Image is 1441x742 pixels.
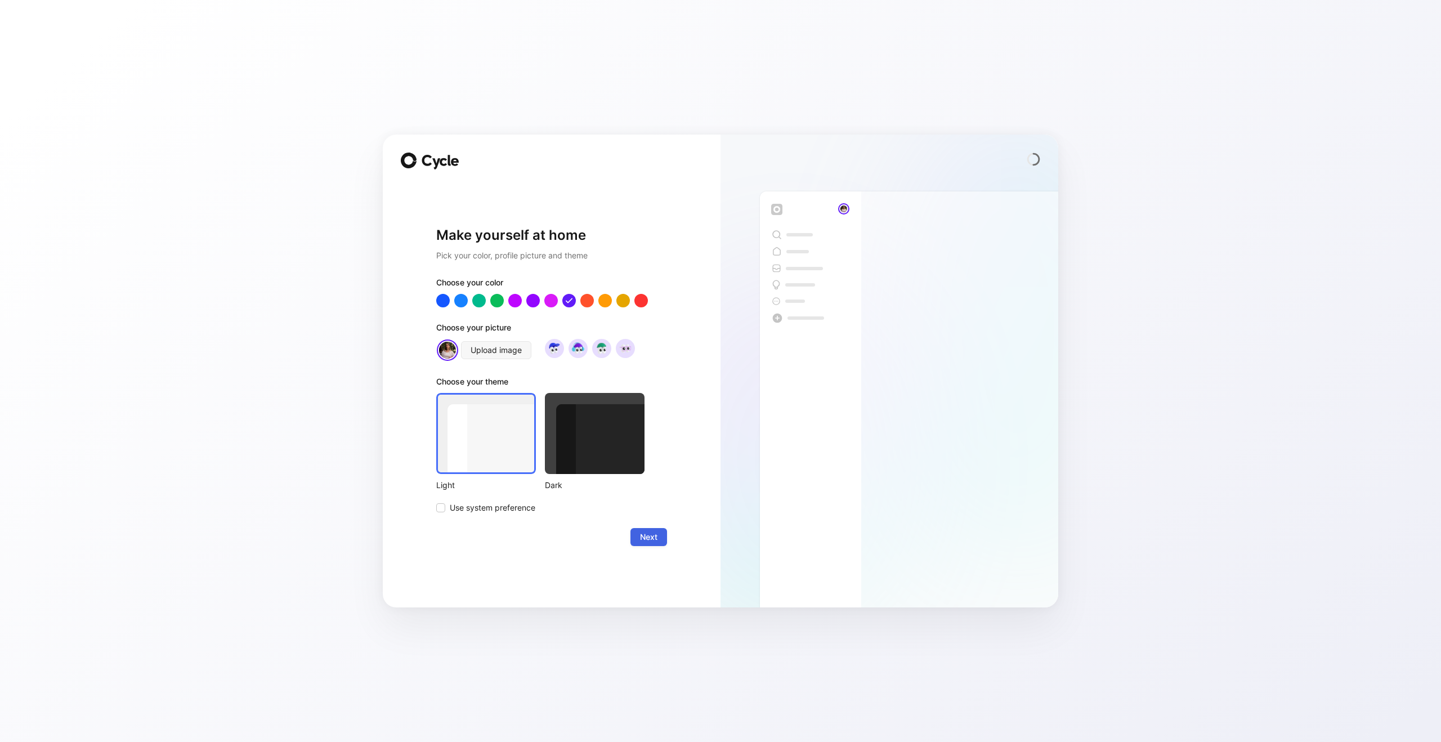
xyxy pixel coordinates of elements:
img: avatar [438,341,457,360]
img: avatar [547,341,562,356]
button: Upload image [461,341,531,359]
button: Next [630,528,667,546]
span: Upload image [471,343,522,357]
div: Choose your color [436,276,667,294]
img: avatar [617,341,633,356]
div: Choose your theme [436,375,645,393]
img: avatar [594,341,609,356]
img: avatar [839,204,848,213]
img: workspace-default-logo-wX5zAyuM.png [771,204,782,215]
span: Use system preference [450,501,535,515]
img: avatar [570,341,585,356]
div: Dark [545,479,645,492]
span: Next [640,530,657,544]
div: Choose your picture [436,321,667,339]
h2: Pick your color, profile picture and theme [436,249,667,262]
div: Light [436,479,536,492]
h1: Make yourself at home [436,226,667,244]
